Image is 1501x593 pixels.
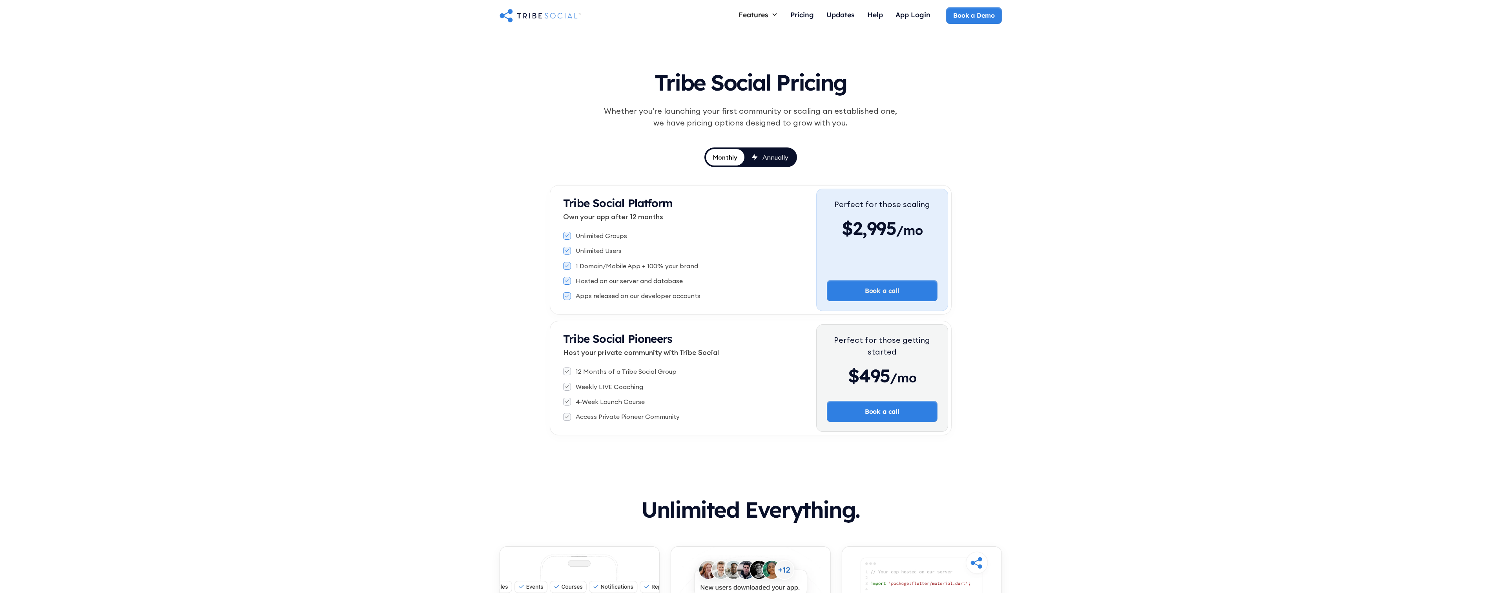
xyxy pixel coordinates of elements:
[563,196,673,210] strong: Tribe Social Platform
[500,498,1002,521] h2: Unlimited Everything.
[861,7,889,24] a: Help
[576,367,677,376] div: 12 Months of a Tribe Social Group
[732,7,784,22] div: Features
[834,216,930,240] div: $2,995
[576,231,627,240] div: Unlimited Groups
[827,364,937,387] div: $495
[563,211,816,222] p: Own your app after 12 months
[576,246,622,255] div: Unlimited Users
[784,7,820,24] a: Pricing
[790,10,814,19] div: Pricing
[713,153,737,162] div: Monthly
[563,332,672,346] strong: Tribe Social Pioneers
[739,10,768,19] div: Features
[834,198,930,210] div: Perfect for those scaling
[896,222,923,242] span: /mo
[826,10,855,19] div: Updates
[827,334,937,358] div: Perfect for those getting started
[946,7,1001,24] a: Book a Demo
[576,412,680,421] div: Access Private Pioneer Community
[576,276,683,285] div: Hosted on our server and database
[500,7,581,23] a: home
[820,7,861,24] a: Updates
[576,382,643,391] div: Weekly LIVE Coaching
[569,63,933,99] h1: Tribe Social Pricing
[889,7,937,24] a: App Login
[827,401,937,422] a: Book a call
[762,153,788,162] div: Annually
[867,10,883,19] div: Help
[827,280,937,301] a: Book a call
[576,397,645,406] div: 4-Week Launch Course
[895,10,930,19] div: App Login
[576,262,698,270] div: 1 Domain/Mobile App + 100% your brand
[563,347,816,358] p: Host your private community with Tribe Social
[890,370,916,389] span: /mo
[600,105,901,129] div: Whether you're launching your first community or scaling an established one, we have pricing opti...
[576,291,700,300] div: Apps released on our developer accounts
